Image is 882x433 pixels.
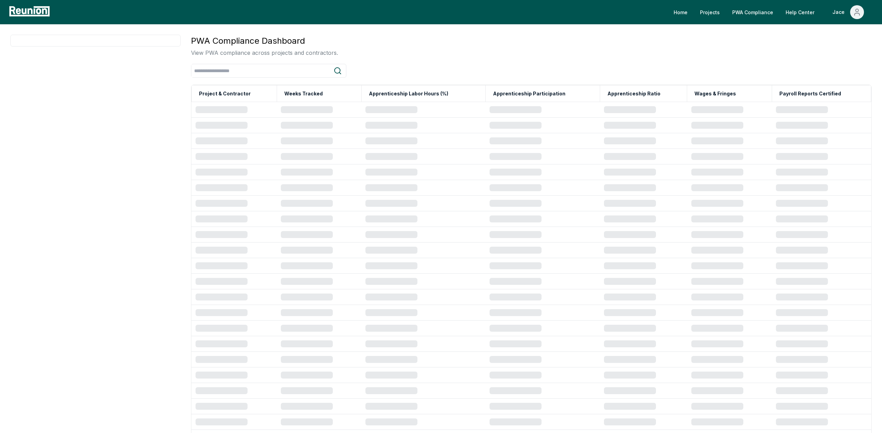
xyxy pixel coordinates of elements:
button: Apprenticeship Ratio [606,87,662,101]
button: Payroll Reports Certified [778,87,842,101]
button: Jace [827,5,870,19]
a: Home [668,5,693,19]
nav: Main [668,5,875,19]
button: Apprenticeship Participation [492,87,567,101]
p: View PWA compliance across projects and contractors. [191,49,338,57]
button: Wages & Fringes [693,87,737,101]
button: Weeks Tracked [283,87,324,101]
div: Jace [832,5,847,19]
button: Project & Contractor [198,87,252,101]
button: Apprenticeship Labor Hours (%) [367,87,450,101]
a: PWA Compliance [727,5,779,19]
h3: PWA Compliance Dashboard [191,35,338,47]
a: Projects [694,5,725,19]
a: Help Center [780,5,820,19]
